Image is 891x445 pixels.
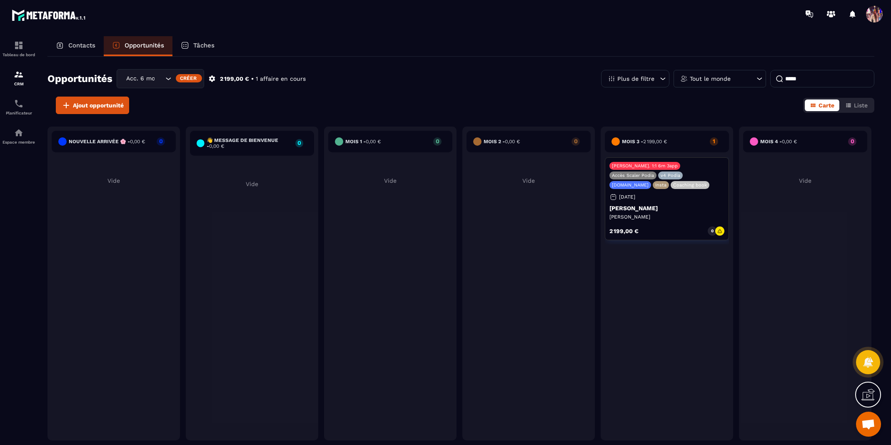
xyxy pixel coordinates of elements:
p: Contacts [68,42,95,49]
p: 2 199,00 € [609,228,639,234]
p: Vide [467,177,591,184]
p: Planificateur [2,111,35,115]
a: Ouvrir le chat [856,412,881,437]
span: Acc. 6 mois - 3 appels [124,74,155,83]
p: Espace membre [2,140,35,144]
p: 1 affaire en cours [256,75,306,83]
a: schedulerschedulerPlanificateur [2,92,35,122]
p: Plus de filtre [617,76,654,82]
span: 0,00 € [366,139,381,144]
a: formationformationTableau de bord [2,34,35,63]
p: 2 199,00 € [220,75,249,83]
p: Insta [655,182,666,188]
span: Ajout opportunité [73,101,124,109]
a: Contacts [47,36,104,56]
p: [DATE] [619,194,635,200]
img: logo [12,7,87,22]
p: Vide [52,177,176,184]
a: automationsautomationsEspace membre [2,122,35,151]
button: Ajout opportunité [56,97,129,114]
span: 0,00 € [209,143,224,149]
p: Vide [190,181,314,187]
p: Accès Scaler Podia [612,173,654,178]
span: 0,00 € [130,139,145,144]
p: 1 [710,138,718,144]
p: Coaching book [673,182,707,188]
img: automations [14,128,24,138]
p: Opportunités [125,42,164,49]
img: scheduler [14,99,24,109]
span: 0,00 € [782,139,797,144]
p: 0 [157,138,165,144]
p: • [251,75,254,83]
p: Vide [743,177,867,184]
p: [PERSON_NAME] [609,205,724,211]
h6: Nouvelle arrivée 🌸 - [69,139,145,144]
p: [DOMAIN_NAME] [612,182,649,188]
p: 0 [711,228,714,234]
h6: Mois 3 - [622,139,667,144]
img: formation [14,70,24,80]
p: Vide [328,177,452,184]
p: 0 [848,138,856,144]
p: CRM [2,82,35,86]
h2: Opportunités [47,70,112,87]
p: 0 [572,138,580,144]
h6: 👋 Message de Bienvenue - [207,137,291,149]
a: formationformationCRM [2,63,35,92]
p: 0 [295,140,303,146]
span: Liste [854,102,868,109]
p: Tout le monde [690,76,731,82]
h6: Mois 2 - [484,139,520,144]
img: formation [14,40,24,50]
p: [PERSON_NAME]. 1:1 6m 3app [612,163,678,169]
h6: Mois 4 - [760,139,797,144]
span: 0,00 € [505,139,520,144]
span: Carte [819,102,834,109]
a: Tâches [172,36,223,56]
button: Carte [805,99,839,111]
p: 0 [433,138,442,144]
a: Opportunités [104,36,172,56]
p: v4 Podia [661,173,680,178]
span: 2 199,00 € [643,139,667,144]
h6: Mois 1 - [345,139,381,144]
p: Tâches [193,42,215,49]
button: Liste [840,99,873,111]
p: Tableau de bord [2,52,35,57]
div: Créer [176,74,202,82]
div: Search for option [117,69,204,88]
p: [PERSON_NAME] [609,214,724,220]
input: Search for option [155,74,163,83]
